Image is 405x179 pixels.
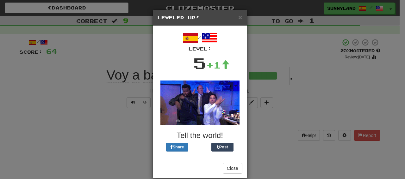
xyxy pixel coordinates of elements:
div: Level: [158,46,242,52]
button: Close [238,14,242,21]
button: Post [211,143,234,152]
img: office-a80e9430007fca076a14268f5cfaac02a5711bd98b344892871d2edf63981756.gif [160,81,240,125]
button: Share [166,143,188,152]
div: / [158,31,242,52]
h5: Leveled Up! [158,15,242,21]
button: Close [223,163,242,174]
h3: Tell the world! [158,131,242,140]
span: × [238,14,242,21]
div: +1 [206,59,230,71]
div: 5 [193,52,206,74]
iframe: X Post Button [188,143,211,152]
